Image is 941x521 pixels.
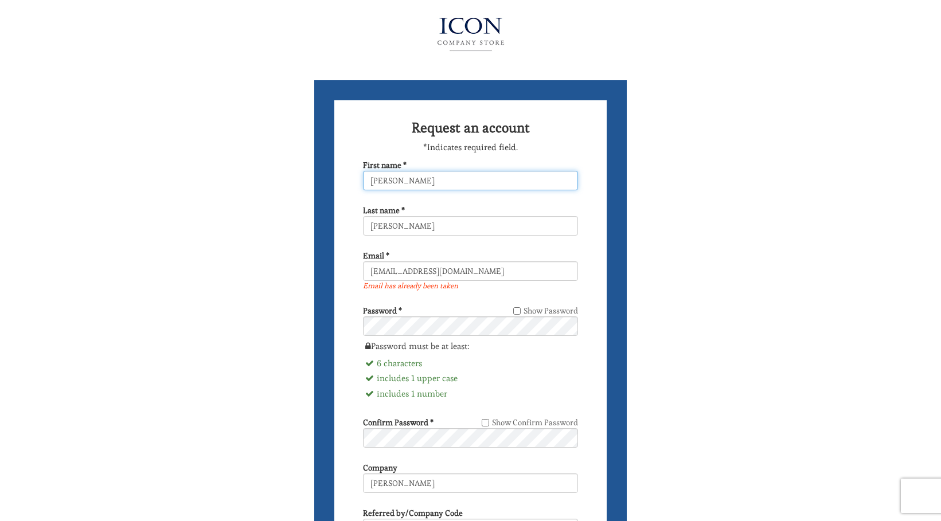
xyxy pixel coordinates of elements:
h4: Password must be at least: [365,342,576,351]
label: Email * [363,250,389,261]
label: Password * [363,305,402,316]
label: Email has already been taken [363,281,578,291]
label: Company [363,462,397,473]
p: *Indicates required field. [363,141,578,154]
li: includes 1 upper case [365,372,578,387]
label: First name * [363,159,407,171]
li: 6 characters [365,357,578,372]
label: Show Password [513,305,578,316]
label: Referred by/Company Code [363,507,463,519]
li: includes 1 number [365,387,578,402]
label: Confirm Password * [363,417,434,428]
input: Show Confirm Password [482,419,489,426]
label: Show Confirm Password [482,417,578,428]
h2: Request an account [363,120,578,135]
input: Show Password [513,307,521,315]
label: Last name * [363,205,405,216]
